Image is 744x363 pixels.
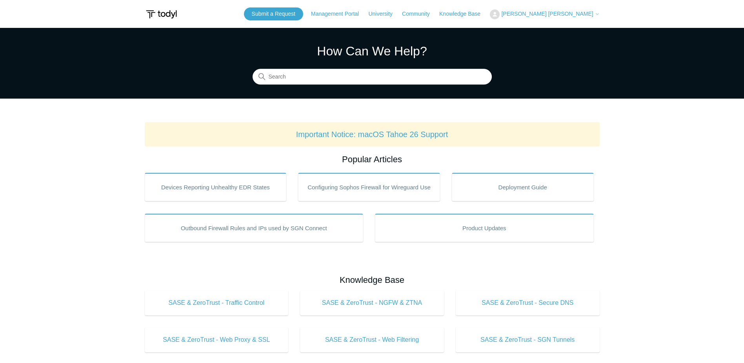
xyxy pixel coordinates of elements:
input: Search [253,69,492,85]
span: SASE & ZeroTrust - Traffic Control [156,298,277,308]
a: Devices Reporting Unhealthy EDR States [145,173,287,201]
h2: Popular Articles [145,153,600,166]
a: Deployment Guide [452,173,594,201]
a: Outbound Firewall Rules and IPs used by SGN Connect [145,214,364,242]
span: SASE & ZeroTrust - Web Proxy & SSL [156,335,277,345]
a: SASE & ZeroTrust - SGN Tunnels [456,327,600,352]
span: SASE & ZeroTrust - Web Filtering [312,335,432,345]
a: Submit a Request [244,7,303,20]
a: Important Notice: macOS Tahoe 26 Support [296,130,448,139]
a: SASE & ZeroTrust - Web Proxy & SSL [145,327,289,352]
img: Todyl Support Center Help Center home page [145,7,178,22]
h1: How Can We Help? [253,42,492,60]
a: Management Portal [311,10,367,18]
span: SASE & ZeroTrust - NGFW & ZTNA [312,298,432,308]
a: University [368,10,400,18]
button: [PERSON_NAME] [PERSON_NAME] [490,9,599,19]
span: [PERSON_NAME] [PERSON_NAME] [501,11,593,17]
a: SASE & ZeroTrust - NGFW & ZTNA [300,290,444,315]
a: Product Updates [375,214,594,242]
a: Configuring Sophos Firewall for Wireguard Use [298,173,440,201]
span: SASE & ZeroTrust - Secure DNS [468,298,588,308]
h2: Knowledge Base [145,273,600,286]
span: SASE & ZeroTrust - SGN Tunnels [468,335,588,345]
a: SASE & ZeroTrust - Traffic Control [145,290,289,315]
a: Community [402,10,438,18]
a: SASE & ZeroTrust - Secure DNS [456,290,600,315]
a: SASE & ZeroTrust - Web Filtering [300,327,444,352]
a: Knowledge Base [439,10,488,18]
